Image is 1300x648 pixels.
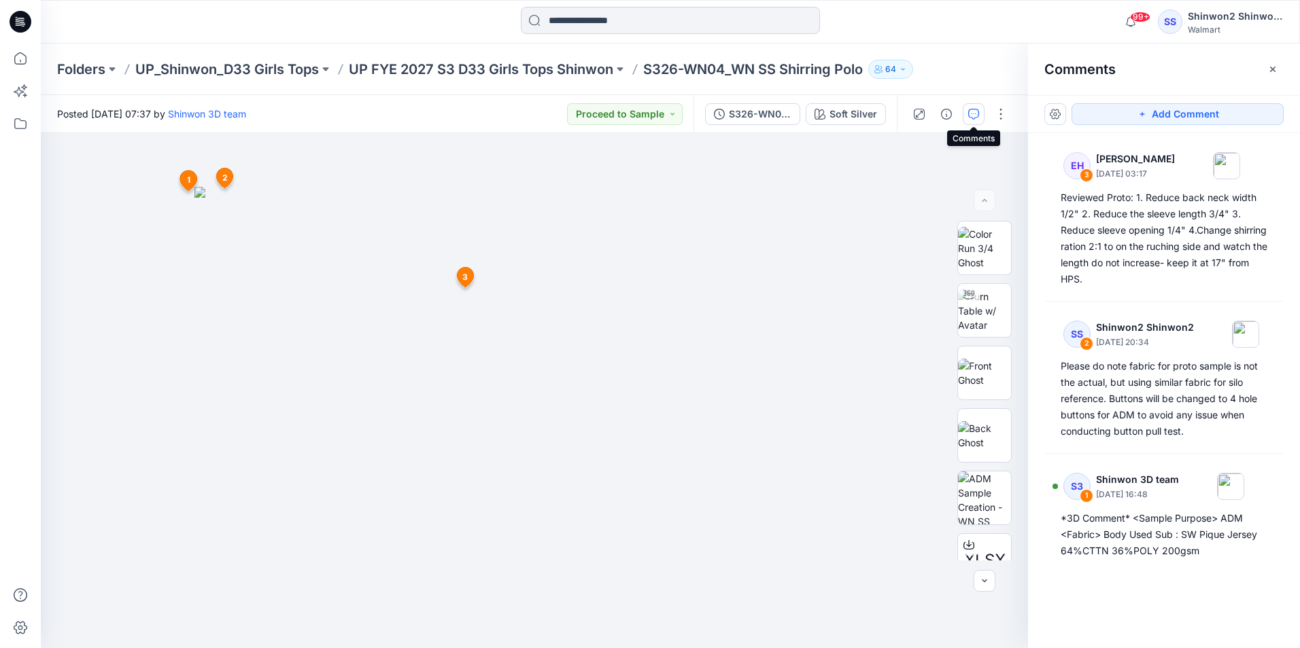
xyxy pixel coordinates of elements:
[958,421,1011,450] img: Back Ghost
[1096,488,1179,501] p: [DATE] 16:48
[958,359,1011,387] img: Front Ghost
[729,107,791,122] div: S326-WN04_WN SS Shirring Polo
[168,108,246,120] a: Shinwon 3D team
[1080,489,1093,503] div: 1
[349,60,613,79] a: UP FYE 2027 S3 D33 Girls Tops Shinwon
[1044,61,1116,77] h2: Comments
[958,471,1011,524] img: ADM Sample Creation - WN SS SHIRRING POLO 0916
[1063,321,1091,348] div: SS
[1188,24,1283,35] div: Walmart
[1158,10,1182,34] div: SS
[1072,103,1284,125] button: Add Comment
[1061,510,1267,559] div: *3D Comment* <Sample Purpose> ADM <Fabric> Body Used Sub : SW Pique Jersey 64%CTTN 36%POLY 200gsm
[936,103,957,125] button: Details
[135,60,319,79] a: UP_Shinwon_D33 Girls Tops
[1063,152,1091,179] div: EH
[1096,167,1175,181] p: [DATE] 03:17
[1096,151,1175,167] p: [PERSON_NAME]
[194,187,874,648] img: eyJhbGciOiJIUzI1NiIsImtpZCI6IjAiLCJzbHQiOiJzZXMiLCJ0eXAiOiJKV1QifQ.eyJkYXRhIjp7InR5cGUiOiJzdG9yYW...
[964,548,1006,573] span: XLSX
[57,60,105,79] a: Folders
[868,60,913,79] button: 64
[643,60,863,79] p: S326-WN04_WN SS Shirring Polo
[1096,471,1179,488] p: Shinwon 3D team
[1080,337,1093,350] div: 2
[705,103,800,125] button: S326-WN04_WN SS Shirring Polo
[958,289,1011,332] img: Turn Table w/ Avatar
[958,227,1011,270] img: Color Run 3/4 Ghost
[1188,8,1283,24] div: Shinwon2 Shinwon2
[1080,168,1093,182] div: 3
[1130,12,1150,22] span: 99+
[1096,336,1194,349] p: [DATE] 20:34
[1061,190,1267,287] div: Reviewed Proto: 1. Reduce back neck width 1/2" 2. Reduce the sleeve length 3/4" 3. Reduce sleeve ...
[57,107,246,121] span: Posted [DATE] 07:37 by
[1061,358,1267,439] div: Please do note fabric for proto sample is not the actual, but using similar fabric for silo refer...
[1063,473,1091,500] div: S3
[1096,319,1194,336] p: Shinwon2 Shinwon2
[806,103,886,125] button: Soft Silver
[885,62,896,77] p: 64
[829,107,877,122] div: Soft Silver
